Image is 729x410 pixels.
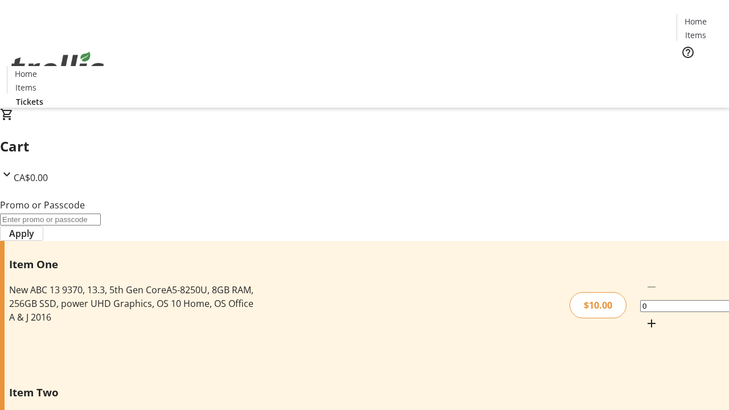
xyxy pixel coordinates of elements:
span: Home [15,68,37,80]
h3: Item Two [9,384,258,400]
span: Items [685,29,706,41]
span: Items [15,81,36,93]
div: New ABC 13 9370, 13.3, 5th Gen CoreA5-8250U, 8GB RAM, 256GB SSD, power UHD Graphics, OS 10 Home, ... [9,283,258,324]
span: Apply [9,227,34,240]
h3: Item One [9,256,258,272]
span: CA$0.00 [14,171,48,184]
img: Orient E2E Organization lSYSmkcoBg's Logo [7,39,108,96]
a: Tickets [7,96,52,108]
a: Home [7,68,44,80]
a: Tickets [677,66,722,78]
button: Increment by one [640,312,663,335]
div: $10.00 [570,292,626,318]
span: Tickets [686,66,713,78]
a: Items [7,81,44,93]
button: Help [677,41,699,64]
span: Tickets [16,96,43,108]
span: Home [685,15,707,27]
a: Home [677,15,714,27]
a: Items [677,29,714,41]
